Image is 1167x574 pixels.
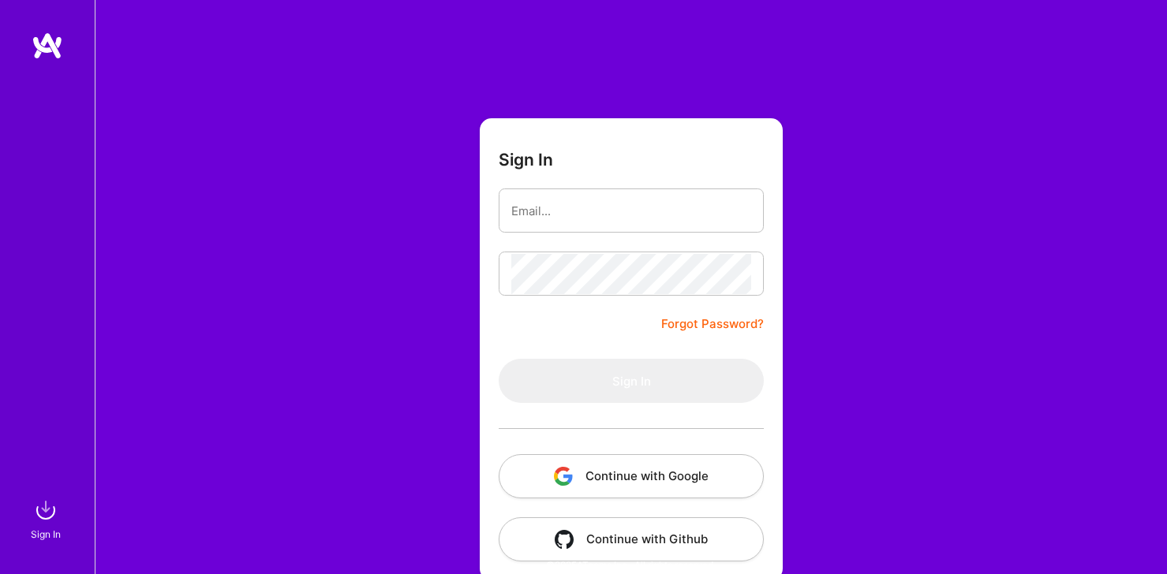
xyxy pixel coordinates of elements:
input: Email... [511,191,751,231]
button: Continue with Google [499,454,764,498]
div: Sign In [31,526,61,542]
img: logo [32,32,63,60]
button: Continue with Github [499,517,764,561]
button: Sign In [499,359,764,403]
a: sign inSign In [33,494,62,542]
img: sign in [30,494,62,526]
h3: Sign In [499,150,553,170]
img: icon [554,467,573,486]
img: icon [555,530,574,549]
a: Forgot Password? [661,315,764,334]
